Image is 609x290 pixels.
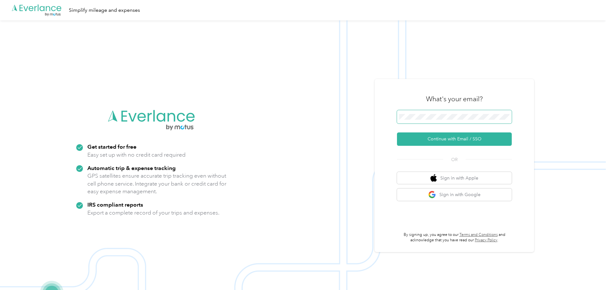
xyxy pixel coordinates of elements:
[397,172,512,184] button: apple logoSign in with Apple
[87,201,143,208] strong: IRS compliant reports
[426,95,483,103] h3: What's your email?
[87,151,186,159] p: Easy set up with no credit card required
[87,165,176,171] strong: Automatic trip & expense tracking
[69,6,140,14] div: Simplify mileage and expenses
[428,191,436,199] img: google logo
[397,132,512,146] button: Continue with Email / SSO
[87,172,227,195] p: GPS satellites ensure accurate trip tracking even without cell phone service. Integrate your bank...
[87,143,136,150] strong: Get started for free
[397,232,512,243] p: By signing up, you agree to our and acknowledge that you have read our .
[397,188,512,201] button: google logoSign in with Google
[459,232,498,237] a: Terms and Conditions
[475,238,497,243] a: Privacy Policy
[87,209,219,217] p: Export a complete record of your trips and expenses.
[430,174,437,182] img: apple logo
[443,156,466,163] span: OR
